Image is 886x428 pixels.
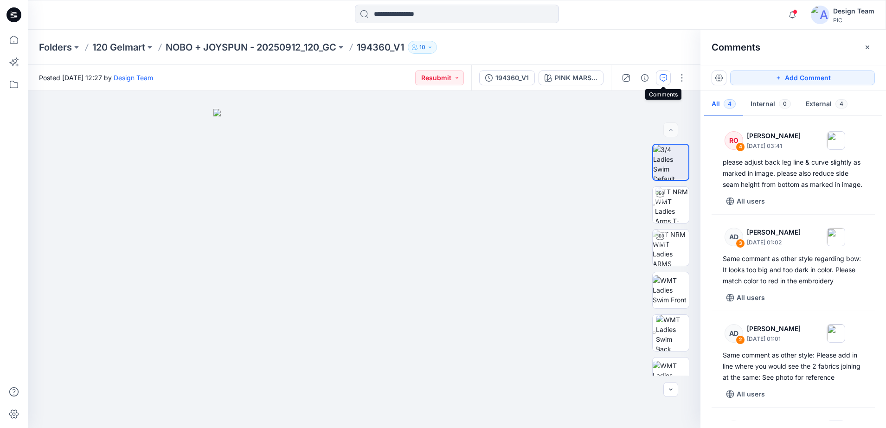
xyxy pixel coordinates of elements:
[723,290,769,305] button: All users
[725,228,743,246] div: AD
[653,230,689,266] img: TT NRM WMT Ladies ARMS DOWN
[779,99,791,109] span: 0
[357,41,404,54] p: 194360_V1
[737,292,765,303] p: All users
[723,253,864,287] div: Same comment as other style regarding bow: It looks too big and too dark in color. Please match c...
[747,227,801,238] p: [PERSON_NAME]
[704,93,743,116] button: All
[479,70,535,85] button: 194360_V1
[39,73,153,83] span: Posted [DATE] 12:27 by
[653,361,689,390] img: WMT Ladies Swim Left
[408,41,437,54] button: 10
[833,6,874,17] div: Design Team
[736,335,745,345] div: 2
[833,17,874,24] div: PIC
[166,41,336,54] a: NOBO + JOYSPUN - 20250912_120_GC
[737,389,765,400] p: All users
[725,131,743,150] div: RO
[747,334,801,344] p: [DATE] 01:01
[637,70,652,85] button: Details
[712,42,760,53] h2: Comments
[723,157,864,190] div: please adjust back leg line & curve slightly as marked in image. please also reduce side seam hei...
[811,6,829,24] img: avatar
[653,275,689,305] img: WMT Ladies Swim Front
[743,93,798,116] button: Internal
[725,324,743,343] div: AD
[39,41,72,54] a: Folders
[114,74,153,82] a: Design Team
[655,187,689,223] img: TT NRM WMT Ladies Arms T-POSE
[656,315,689,351] img: WMT Ladies Swim Back
[747,141,801,151] p: [DATE] 03:41
[736,142,745,152] div: 4
[539,70,604,85] button: PINK MARSHMELLOW
[730,70,875,85] button: Add Comment
[555,73,597,83] div: PINK MARSHMELLOW
[723,350,864,383] div: Same comment as other style: Please add in line where you would see the 2 fabrics joining at the ...
[747,130,801,141] p: [PERSON_NAME]
[92,41,145,54] a: 120 Gelmart
[723,387,769,402] button: All users
[724,99,736,109] span: 4
[798,93,855,116] button: External
[736,239,745,248] div: 3
[653,145,688,180] img: 3/4 Ladies Swim Default
[419,42,425,52] p: 10
[737,196,765,207] p: All users
[723,194,769,209] button: All users
[835,99,847,109] span: 4
[747,323,801,334] p: [PERSON_NAME]
[495,73,529,83] div: 194360_V1
[747,238,801,247] p: [DATE] 01:02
